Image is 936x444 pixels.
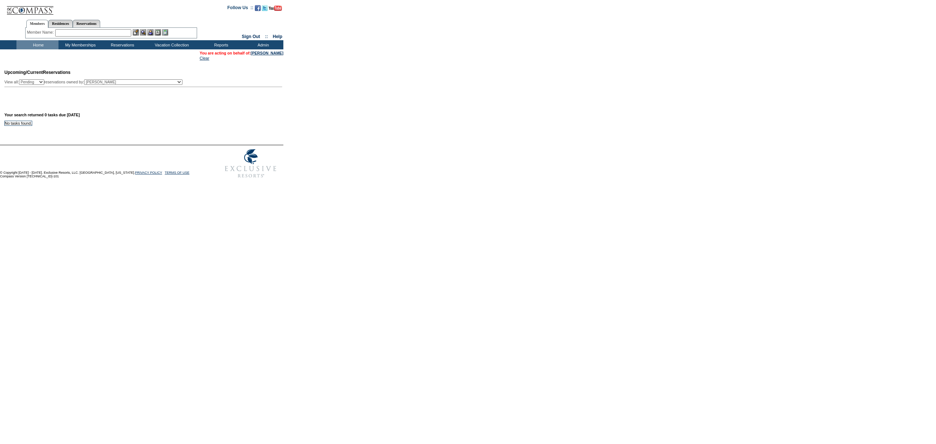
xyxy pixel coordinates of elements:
[26,20,49,28] a: Members
[251,51,283,55] a: [PERSON_NAME]
[218,145,283,182] img: Exclusive Resorts
[140,29,146,35] img: View
[58,40,101,49] td: My Memberships
[227,4,253,13] td: Follow Us ::
[199,40,241,49] td: Reports
[273,34,282,39] a: Help
[255,7,261,12] a: Become our fan on Facebook
[200,56,209,60] a: Clear
[4,113,284,121] div: Your search returned 0 tasks due [DATE]
[147,29,154,35] img: Impersonate
[241,40,283,49] td: Admin
[48,20,73,27] a: Residences
[16,40,58,49] td: Home
[262,5,268,11] img: Follow us on Twitter
[255,5,261,11] img: Become our fan on Facebook
[101,40,143,49] td: Reservations
[4,70,43,75] span: Upcoming/Current
[269,7,282,12] a: Subscribe to our YouTube Channel
[73,20,100,27] a: Reservations
[143,40,199,49] td: Vacation Collection
[133,29,139,35] img: b_edit.gif
[242,34,260,39] a: Sign Out
[5,121,32,125] td: No tasks found.
[27,29,55,35] div: Member Name:
[262,7,268,12] a: Follow us on Twitter
[200,51,283,55] span: You are acting on behalf of:
[4,70,71,75] span: Reservations
[155,29,161,35] img: Reservations
[4,79,186,85] div: View all: reservations owned by:
[265,34,268,39] span: ::
[269,5,282,11] img: Subscribe to our YouTube Channel
[165,171,190,174] a: TERMS OF USE
[162,29,168,35] img: b_calculator.gif
[135,171,162,174] a: PRIVACY POLICY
